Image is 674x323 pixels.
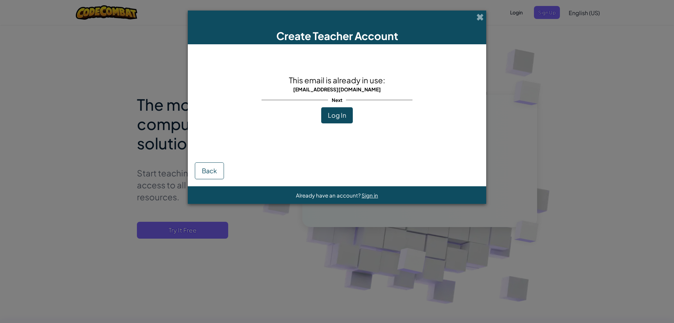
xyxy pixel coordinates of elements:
button: Back [195,162,224,179]
button: Log In [321,107,353,123]
span: Back [202,167,217,175]
span: [EMAIL_ADDRESS][DOMAIN_NAME] [293,86,381,92]
span: Next [328,95,346,105]
span: This email is already in use: [289,75,385,85]
a: Sign in [362,192,378,199]
span: Already have an account? [296,192,362,199]
span: Create Teacher Account [276,29,398,43]
span: Log In [328,111,346,119]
